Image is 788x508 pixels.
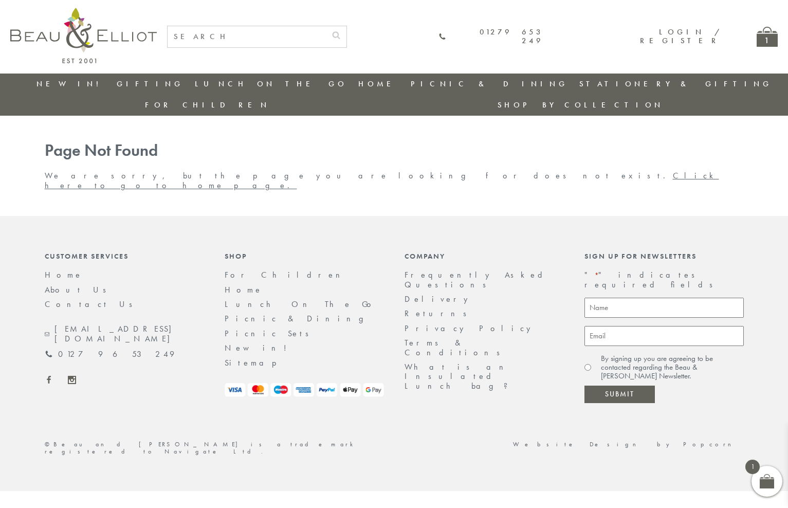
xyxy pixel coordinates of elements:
a: Gifting [117,79,184,89]
a: Delivery [405,294,473,304]
div: Customer Services [45,252,204,260]
img: payment-logos.png [225,383,384,397]
a: Click here to go to home page. [45,170,719,190]
a: Picnic & Dining [411,79,568,89]
div: Sign up for newsletters [584,252,744,260]
input: Name [584,298,744,318]
a: Website Design by Popcorn [513,440,744,448]
p: " " indicates required fields [584,270,744,289]
a: Home [358,79,399,89]
a: Contact Us [45,299,139,310]
img: logo [10,8,157,63]
h1: Page Not Found [45,141,744,160]
a: For Children [225,269,348,280]
div: Company [405,252,564,260]
a: New in! [36,79,105,89]
a: About Us [45,284,113,295]
a: New in! [225,342,294,353]
a: 1 [757,27,778,47]
a: Lunch On The Go [195,79,347,89]
a: Picnic Sets [225,328,316,339]
div: Shop [225,252,384,260]
span: 1 [745,460,760,474]
a: 01279 653 249 [438,28,543,46]
a: Frequently Asked Questions [405,269,549,289]
a: Picnic & Dining [225,313,374,324]
a: 01279 653 249 [45,350,174,359]
a: Home [225,284,263,295]
a: Home [45,269,83,280]
a: For Children [145,100,270,110]
a: Shop by collection [498,100,664,110]
input: Email [584,326,744,346]
input: SEARCH [168,26,326,47]
input: Submit [584,386,655,403]
label: By signing up you are agreeing to be contacted regarding the Beau & [PERSON_NAME] Newsletter. [601,354,744,381]
a: Returns [405,308,473,319]
a: Stationery & Gifting [579,79,772,89]
a: [EMAIL_ADDRESS][DOMAIN_NAME] [45,324,204,343]
div: We are sorry, but the page you are looking for does not exist. [34,141,754,190]
a: Privacy Policy [405,323,536,334]
a: Login / Register [640,27,721,46]
div: ©Beau and [PERSON_NAME] is a trademark registered to Navigate Ltd. [34,441,394,456]
a: Terms & Conditions [405,337,507,357]
a: What is an Insulated Lunch bag? [405,361,516,391]
a: Lunch On The Go [225,299,377,310]
a: Sitemap [225,357,290,368]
